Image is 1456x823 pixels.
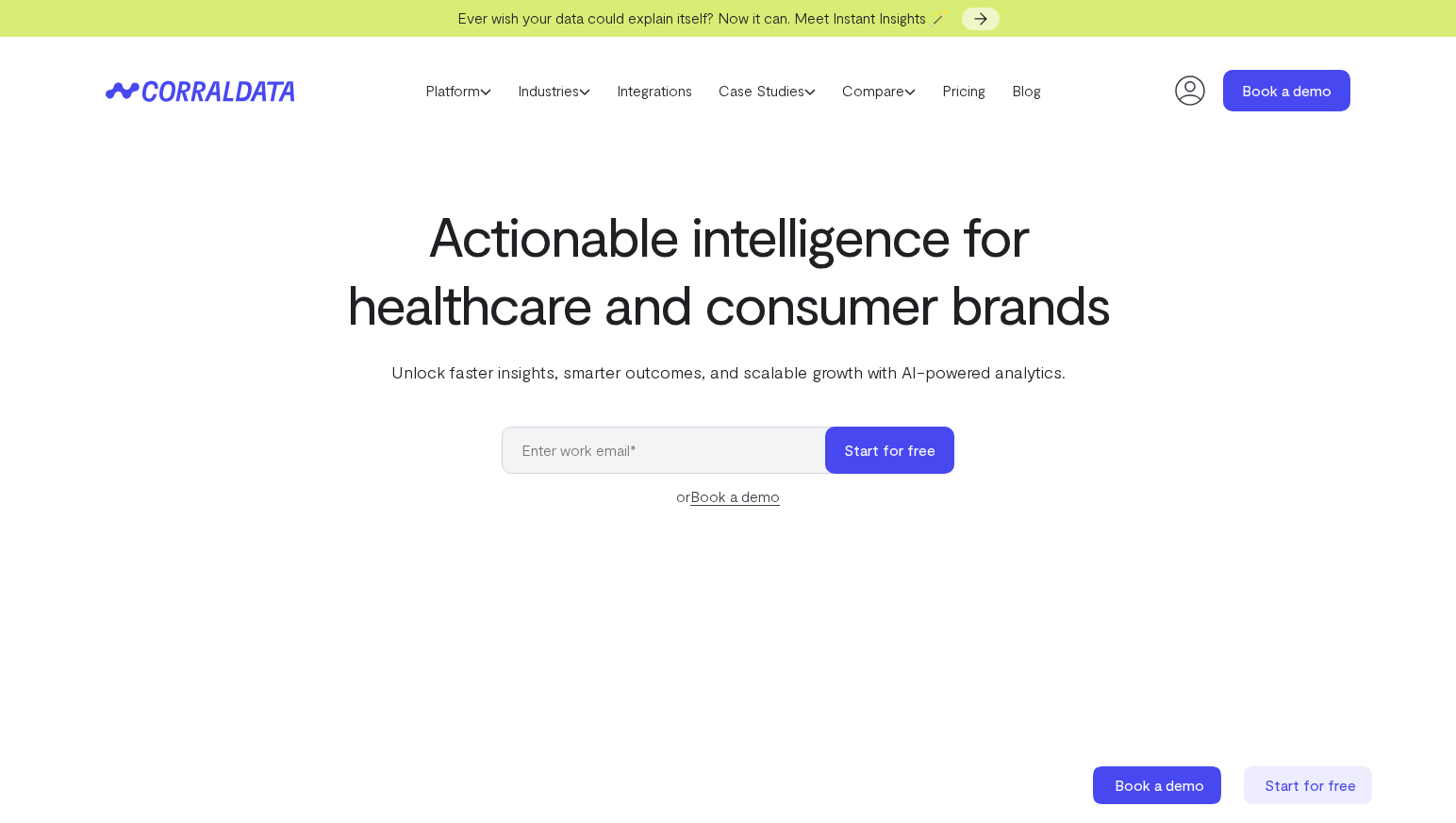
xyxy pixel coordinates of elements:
[343,360,1113,384] p: Unlock faster insights, smarter outcomes, and scalable growth with AI-powered analytics.
[502,427,844,474] input: Enter work email*
[999,76,1054,105] a: Blog
[502,485,954,508] div: or
[412,76,505,105] a: Platform
[705,76,829,105] a: Case Studies
[343,201,1113,337] h1: Actionable intelligence for healthcare and consumer brands
[1244,766,1376,804] a: Start for free
[1265,776,1356,794] span: Start for free
[929,76,999,105] a: Pricing
[690,487,780,506] a: Book a demo
[505,76,604,105] a: Industries
[1223,70,1350,111] a: Book a demo
[457,8,949,26] span: Ever wish your data could explain itself? Now it can. Meet Instant Insights 🪄
[604,76,705,105] a: Integrations
[1093,766,1225,804] a: Book a demo
[829,76,929,105] a: Compare
[1115,776,1204,794] span: Book a demo
[825,427,954,474] button: Start for free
